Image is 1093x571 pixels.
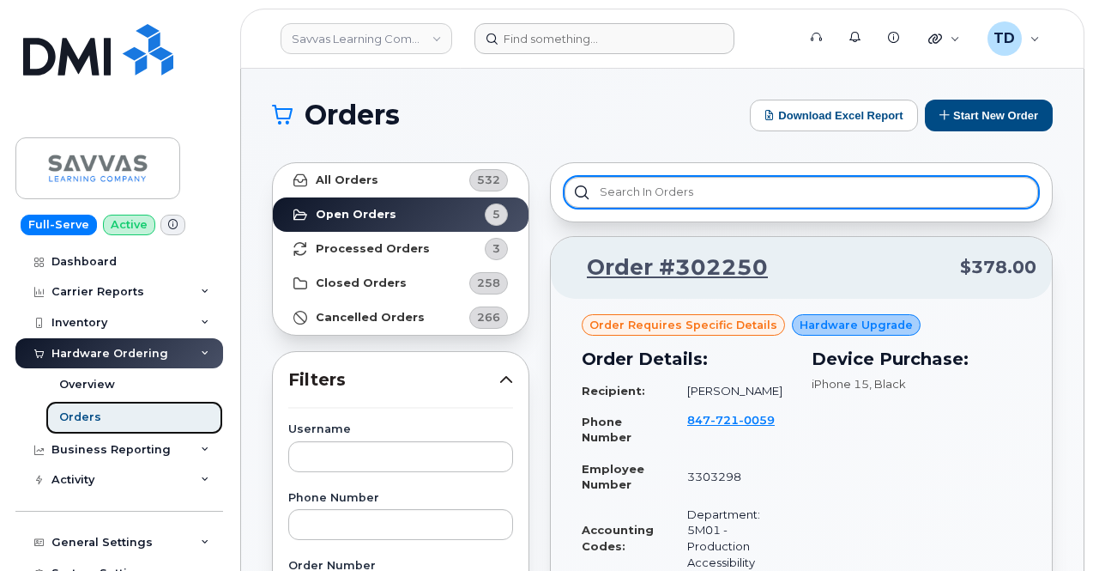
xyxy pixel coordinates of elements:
[582,346,791,372] h3: Order Details:
[582,415,631,445] strong: Phone Number
[273,301,528,335] a: Cancelled Orders266
[477,309,500,325] span: 266
[316,311,425,325] strong: Cancelled Orders
[750,100,918,131] button: Download Excel Report
[477,275,500,291] span: 258
[687,413,775,427] span: 847
[566,252,768,283] a: Order #302250
[492,240,500,257] span: 3
[812,377,869,391] span: iPhone 15
[672,376,791,406] td: [PERSON_NAME]
[869,377,906,391] span: , Black
[589,317,777,333] span: Order requires Specific details
[582,523,654,553] strong: Accounting Codes:
[316,208,396,222] strong: Open Orders
[316,173,378,187] strong: All Orders
[812,346,1021,372] h3: Device Purchase:
[273,232,528,266] a: Processed Orders3
[960,255,1036,280] span: $378.00
[925,100,1053,131] button: Start New Order
[273,163,528,197] a: All Orders532
[672,454,791,500] td: 3303298
[492,206,500,222] span: 5
[288,424,513,435] label: Username
[316,242,430,256] strong: Processed Orders
[316,276,407,290] strong: Closed Orders
[739,413,775,427] span: 0059
[582,384,645,398] strong: Recipient:
[687,413,775,443] a: 8477210059
[273,266,528,301] a: Closed Orders258
[288,368,499,392] span: Filters
[305,102,400,128] span: Orders
[477,172,500,188] span: 532
[565,177,1038,208] input: Search in orders
[288,493,513,504] label: Phone Number
[273,197,528,232] a: Open Orders5
[800,317,913,333] span: Hardware Upgrade
[582,462,644,492] strong: Employee Number
[1018,496,1080,558] iframe: Messenger Launcher
[710,413,739,427] span: 721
